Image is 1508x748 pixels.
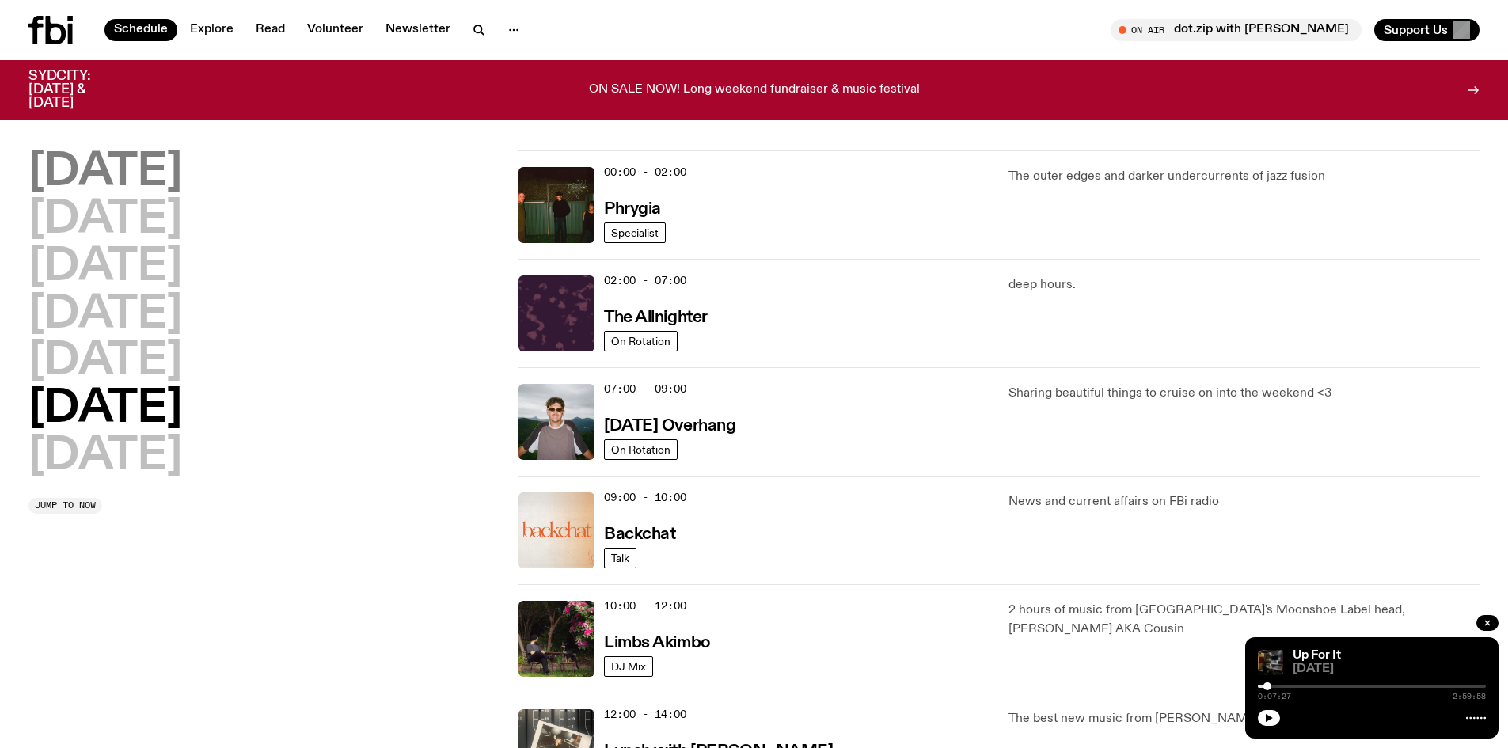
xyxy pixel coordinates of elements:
a: On Rotation [604,331,678,351]
img: Jackson sits at an outdoor table, legs crossed and gazing at a black and brown dog also sitting a... [518,601,594,677]
span: On Rotation [611,335,670,347]
span: Jump to now [35,501,96,510]
a: Read [246,19,294,41]
button: [DATE] [28,387,182,431]
a: Up For It [1293,649,1341,662]
a: Explore [180,19,243,41]
span: 07:00 - 09:00 [604,382,686,397]
button: [DATE] [28,245,182,290]
a: Backchat [604,523,675,543]
p: The best new music from [PERSON_NAME], aus + beyond! [1008,709,1480,728]
span: Support Us [1384,23,1448,37]
h3: Limbs Akimbo [604,635,711,651]
h3: The Allnighter [604,309,708,326]
span: 2:59:58 [1453,693,1486,701]
img: A greeny-grainy film photo of Bela, John and Bindi at night. They are standing in a backyard on g... [518,167,594,243]
a: Schedule [104,19,177,41]
button: Support Us [1374,19,1480,41]
h3: [DATE] Overhang [604,418,735,435]
a: The Allnighter [604,306,708,326]
a: Phrygia [604,198,661,218]
span: Talk [611,552,629,564]
button: [DATE] [28,150,182,195]
p: News and current affairs on FBi radio [1008,492,1480,511]
a: DJ Mix [604,656,653,677]
p: 2 hours of music from [GEOGRAPHIC_DATA]'s Moonshoe Label head, [PERSON_NAME] AKA Cousin [1008,601,1480,639]
a: [DATE] Overhang [604,415,735,435]
p: deep hours. [1008,275,1480,294]
p: ON SALE NOW! Long weekend fundraiser & music festival [589,83,920,97]
span: 10:00 - 12:00 [604,598,686,613]
span: [DATE] [1293,663,1486,675]
a: Limbs Akimbo [604,632,711,651]
a: Specialist [604,222,666,243]
button: On Airdot.zip with [PERSON_NAME] [1111,19,1362,41]
span: 0:07:27 [1258,693,1291,701]
span: 09:00 - 10:00 [604,490,686,505]
button: [DATE] [28,340,182,384]
h3: Backchat [604,526,675,543]
span: 02:00 - 07:00 [604,273,686,288]
button: Jump to now [28,498,102,514]
span: On Rotation [611,443,670,455]
span: DJ Mix [611,660,646,672]
button: [DATE] [28,293,182,337]
h3: Phrygia [604,201,661,218]
span: 00:00 - 02:00 [604,165,686,180]
p: The outer edges and darker undercurrents of jazz fusion [1008,167,1480,186]
h3: SYDCITY: [DATE] & [DATE] [28,70,130,110]
a: Talk [604,548,636,568]
span: 12:00 - 14:00 [604,707,686,722]
img: Harrie Hastings stands in front of cloud-covered sky and rolling hills. He's wearing sunglasses a... [518,384,594,460]
a: Newsletter [376,19,460,41]
button: [DATE] [28,198,182,242]
a: Volunteer [298,19,373,41]
span: Specialist [611,226,659,238]
p: Sharing beautiful things to cruise on into the weekend <3 [1008,384,1480,403]
button: [DATE] [28,435,182,479]
a: On Rotation [604,439,678,460]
